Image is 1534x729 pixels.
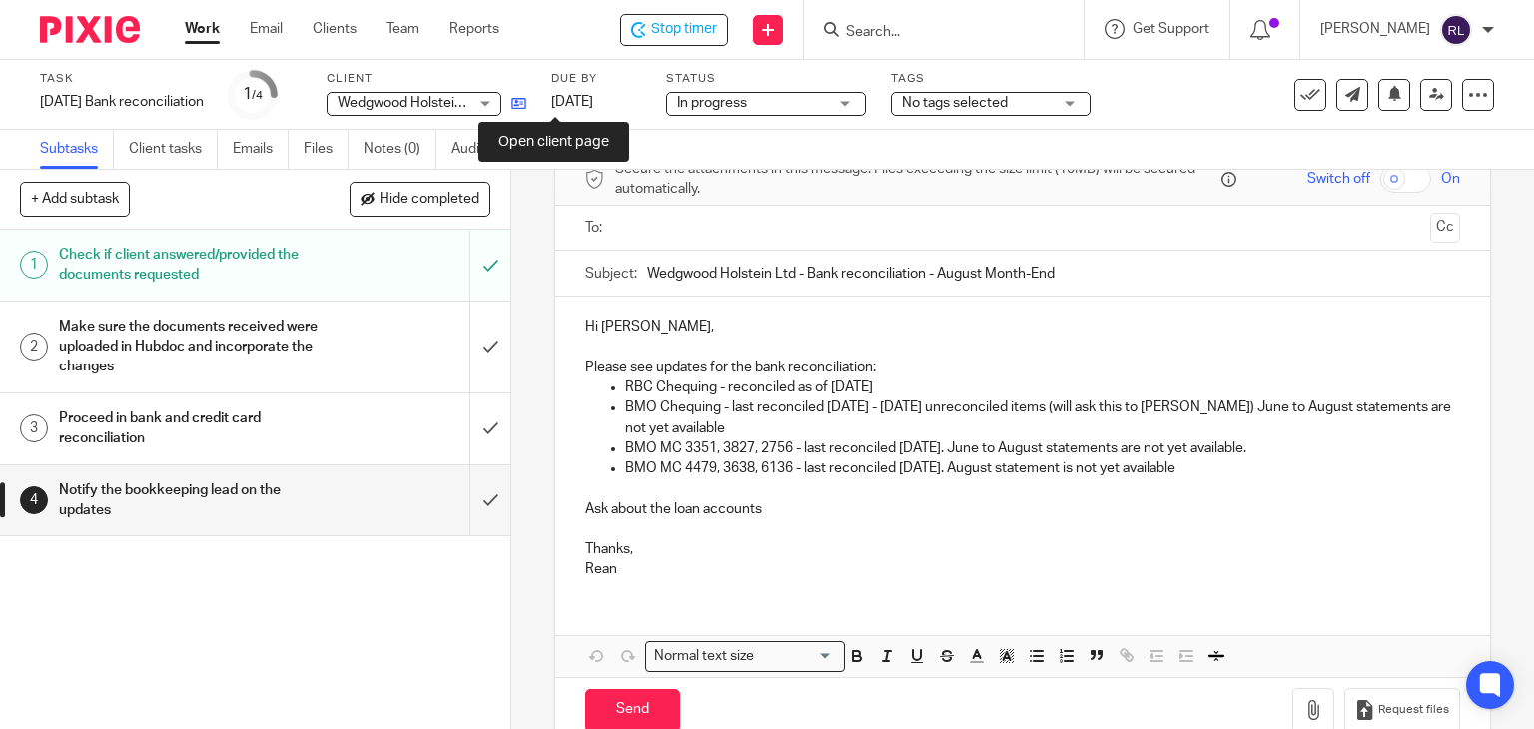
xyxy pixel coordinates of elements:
[380,192,479,208] span: Hide completed
[1133,22,1209,36] span: Get Support
[449,19,499,39] a: Reports
[1320,19,1430,39] p: [PERSON_NAME]
[59,312,320,382] h1: Make sure the documents received were uploaded in Hubdoc and incorporate the changes
[40,16,140,43] img: Pixie
[185,19,220,39] a: Work
[20,251,48,279] div: 1
[625,438,1461,458] p: BMO MC 3351, 3827, 2756 - last reconciled [DATE]. June to August statements are not yet available.
[585,218,607,238] label: To:
[40,92,204,112] div: [DATE] Bank reconciliation
[1441,169,1460,189] span: On
[59,403,320,454] h1: Proceed in bank and credit card reconciliation
[386,19,419,39] a: Team
[891,71,1091,87] label: Tags
[1430,213,1460,243] button: Cc
[620,14,728,46] div: Wedgwood Holsteins Ltd. - August 2025 Bank reconciliation
[20,414,48,442] div: 3
[585,539,1461,559] p: Thanks,
[252,90,263,101] small: /4
[313,19,357,39] a: Clients
[585,358,1461,377] p: Please see updates for the bank reconciliation:
[625,397,1461,438] p: BMO Chequing - last reconciled [DATE] - [DATE] unreconciled items (will ask this to [PERSON_NAME]...
[40,130,114,169] a: Subtasks
[761,646,833,667] input: Search for option
[20,182,130,216] button: + Add subtask
[304,130,349,169] a: Files
[645,641,845,672] div: Search for option
[243,83,263,106] div: 1
[650,646,759,667] span: Normal text size
[250,19,283,39] a: Email
[129,130,218,169] a: Client tasks
[551,95,593,109] span: [DATE]
[59,240,320,291] h1: Check if client answered/provided the documents requested
[902,96,1008,110] span: No tags selected
[551,71,641,87] label: Due by
[666,71,866,87] label: Status
[451,130,528,169] a: Audit logs
[40,92,204,112] div: August 2025 Bank reconciliation
[327,71,526,87] label: Client
[364,130,436,169] a: Notes (0)
[233,130,289,169] a: Emails
[20,333,48,361] div: 2
[651,19,717,40] span: Stop timer
[40,71,204,87] label: Task
[585,317,1461,337] p: Hi [PERSON_NAME],
[615,159,1217,200] span: Secure the attachments in this message. Files exceeding the size limit (10MB) will be secured aut...
[338,96,496,110] span: Wedgwood Holsteins Ltd.
[677,96,747,110] span: In progress
[350,182,490,216] button: Hide completed
[625,458,1461,478] p: BMO MC 4479, 3638, 6136 - last reconciled [DATE]. August statement is not yet available
[1440,14,1472,46] img: svg%3E
[844,24,1024,42] input: Search
[1378,702,1449,718] span: Request files
[59,475,320,526] h1: Notify the bookkeeping lead on the updates
[20,486,48,514] div: 4
[585,559,1461,579] p: Rean
[625,377,1461,397] p: RBC Chequing - reconciled as of [DATE]
[585,499,1461,519] p: Ask about the loan accounts
[585,264,637,284] label: Subject:
[1307,169,1370,189] span: Switch off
